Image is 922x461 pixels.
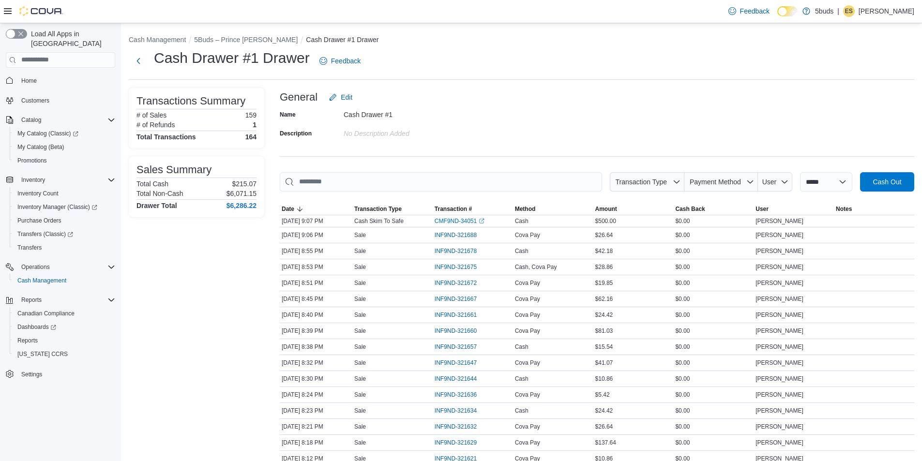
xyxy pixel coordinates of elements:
[2,260,119,274] button: Operations
[14,308,115,319] span: Canadian Compliance
[17,323,56,331] span: Dashboards
[21,176,45,184] span: Inventory
[344,107,473,119] div: Cash Drawer #1
[595,311,613,319] span: $24.42
[435,293,486,305] button: INF9ND-321667
[435,231,477,239] span: INF9ND-321688
[280,421,352,432] div: [DATE] 8:21 PM
[17,143,64,151] span: My Catalog (Beta)
[435,389,486,401] button: INF9ND-321636
[14,215,115,226] span: Purchase Orders
[756,295,803,303] span: [PERSON_NAME]
[10,140,119,154] button: My Catalog (Beta)
[17,337,38,344] span: Reports
[515,279,540,287] span: Cova Pay
[280,245,352,257] div: [DATE] 8:55 PM
[14,321,115,333] span: Dashboards
[515,391,540,399] span: Cova Pay
[756,217,803,225] span: [PERSON_NAME]
[595,375,613,383] span: $10.86
[10,214,119,227] button: Purchase Orders
[762,178,777,186] span: User
[14,348,115,360] span: Washington CCRS
[17,261,115,273] span: Operations
[756,391,803,399] span: [PERSON_NAME]
[280,111,296,119] label: Name
[280,309,352,321] div: [DATE] 8:40 PM
[435,279,477,287] span: INF9ND-321672
[595,439,616,446] span: $137.64
[306,36,378,44] button: Cash Drawer #1 Drawer
[435,327,477,335] span: INF9ND-321660
[14,155,51,166] a: Promotions
[515,375,529,383] span: Cash
[354,375,366,383] p: Sale
[10,307,119,320] button: Canadian Compliance
[280,357,352,369] div: [DATE] 8:32 PM
[435,373,486,385] button: INF9ND-321644
[756,423,803,431] span: [PERSON_NAME]
[14,128,115,139] span: My Catalog (Classic)
[684,172,758,192] button: Payment Method
[10,127,119,140] a: My Catalog (Classic)
[433,203,513,215] button: Transaction #
[6,70,115,406] nav: Complex example
[756,439,803,446] span: [PERSON_NAME]
[10,227,119,241] a: Transfers (Classic)
[2,173,119,187] button: Inventory
[14,188,62,199] a: Inventory Count
[515,295,540,303] span: Cova Pay
[756,343,803,351] span: [PERSON_NAME]
[673,215,754,227] div: $0.00
[673,293,754,305] div: $0.00
[515,263,557,271] span: Cash, Cova Pay
[136,180,168,188] h6: Total Cash
[595,391,610,399] span: $5.42
[14,335,42,346] a: Reports
[280,373,352,385] div: [DATE] 8:30 PM
[10,334,119,347] button: Reports
[740,6,770,16] span: Feedback
[341,92,352,102] span: Edit
[435,229,486,241] button: INF9ND-321688
[435,217,484,225] a: CMF9ND-34051External link
[673,405,754,416] div: $0.00
[27,29,115,48] span: Load All Apps in [GEOGRAPHIC_DATA]
[280,405,352,416] div: [DATE] 8:23 PM
[595,423,613,431] span: $26.64
[354,407,366,415] p: Sale
[354,327,366,335] p: Sale
[2,113,119,127] button: Catalog
[10,241,119,254] button: Transfers
[14,188,115,199] span: Inventory Count
[595,263,613,271] span: $28.86
[17,203,97,211] span: Inventory Manager (Classic)
[435,247,477,255] span: INF9ND-321678
[245,133,257,141] h4: 164
[860,172,914,192] button: Cash Out
[17,130,78,137] span: My Catalog (Classic)
[435,295,477,303] span: INF9ND-321667
[435,309,486,321] button: INF9ND-321661
[10,187,119,200] button: Inventory Count
[435,245,486,257] button: INF9ND-321678
[515,359,540,367] span: Cova Pay
[756,407,803,415] span: [PERSON_NAME]
[515,205,536,213] span: Method
[435,421,486,432] button: INF9ND-321632
[14,275,70,286] a: Cash Management
[515,407,529,415] span: Cash
[17,294,45,306] button: Reports
[10,274,119,287] button: Cash Management
[354,295,366,303] p: Sale
[595,327,613,335] span: $81.03
[17,95,53,106] a: Customers
[17,294,115,306] span: Reports
[17,277,66,284] span: Cash Management
[282,205,294,213] span: Date
[354,311,366,319] p: Sale
[435,343,477,351] span: INF9ND-321657
[595,247,613,255] span: $42.18
[17,244,42,252] span: Transfers
[245,111,257,119] p: 159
